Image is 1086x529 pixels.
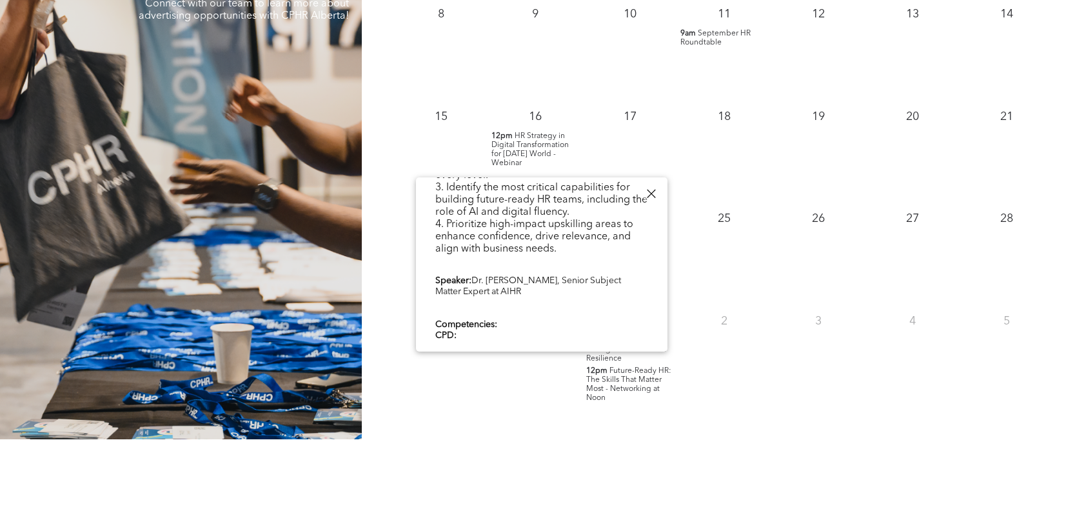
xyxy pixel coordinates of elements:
p: 3 [807,310,830,333]
span: HR Strategy in Digital Transformation for [DATE] World - Webinar [491,132,569,167]
p: 4 [901,310,924,333]
span: 9am [680,29,696,38]
b: CPD: [435,331,457,340]
p: 5 [995,310,1018,333]
p: 16 [524,105,547,128]
p: 17 [618,105,642,128]
span: 12pm [491,132,513,141]
b: Speaker: [435,276,471,285]
p: 2 [713,310,736,333]
p: 20 [901,105,924,128]
p: 14 [995,3,1018,26]
p: 27 [901,207,924,230]
span: Emotional Intelligence & Tools for Resilience [586,337,667,363]
p: 8 [429,3,453,26]
p: 21 [995,105,1018,128]
span: 12pm [586,366,607,375]
p: 11 [713,3,736,26]
li: Prioritize high-impact upskilling areas to enhance confidence, drive relevance, and align with bu... [435,219,648,255]
p: 12 [807,3,830,26]
p: 26 [807,207,830,230]
li: Identify the most critical capabilities for building future-ready HR teams, including the role of... [435,182,648,219]
p: 18 [713,105,736,128]
p: 15 [429,105,453,128]
p: 9 [524,3,547,26]
p: 13 [901,3,924,26]
p: 25 [713,207,736,230]
b: Competencies: [435,320,497,329]
span: Future-Ready HR: The Skills That Matter Most - Networking at Noon [586,367,671,402]
p: 28 [995,207,1018,230]
span: September HR Roundtable [680,30,751,46]
p: 19 [807,105,830,128]
p: 10 [618,3,642,26]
